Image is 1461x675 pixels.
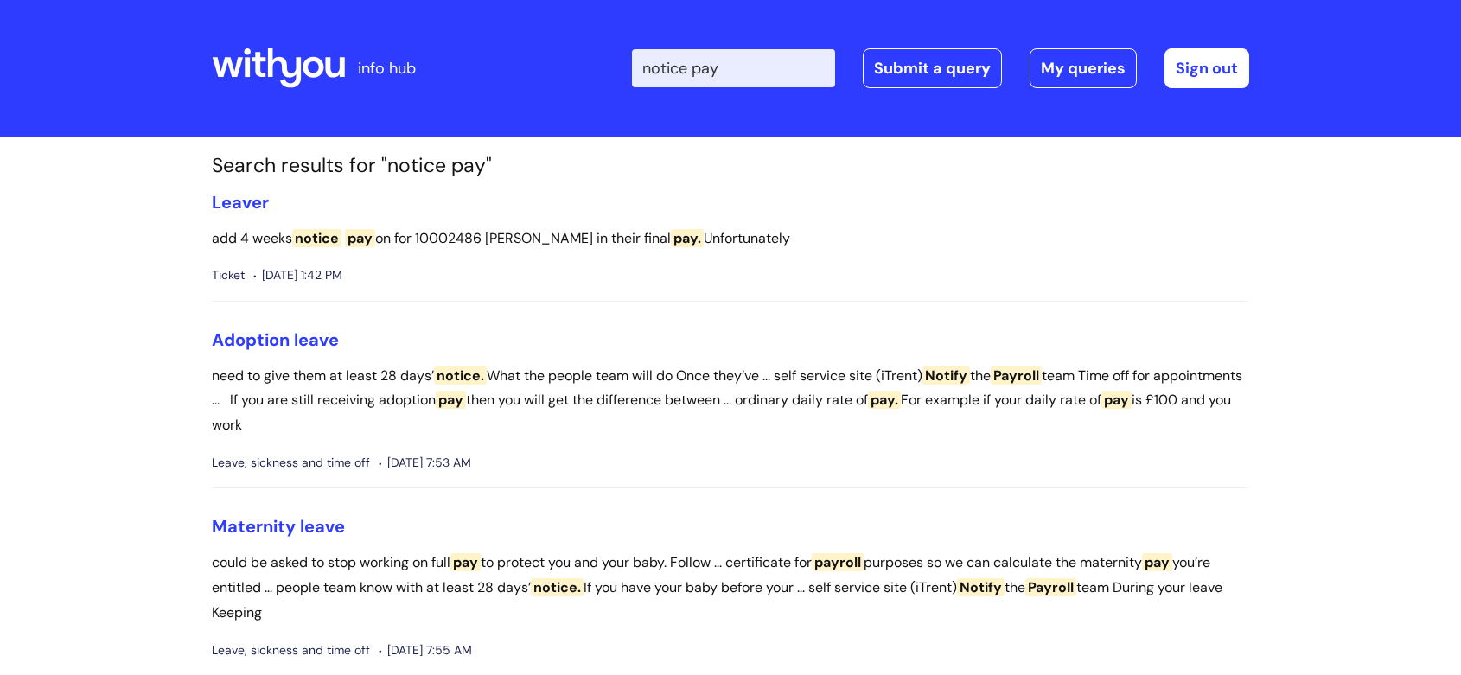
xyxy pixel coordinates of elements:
[868,391,901,409] span: pay.
[1164,48,1249,88] a: Sign out
[212,154,1249,178] h1: Search results for "notice pay"
[212,515,345,538] a: Maternity leave
[379,452,471,474] span: [DATE] 7:53 AM
[991,366,1042,385] span: Payroll
[212,640,370,661] span: Leave, sickness and time off
[253,264,342,286] span: [DATE] 1:42 PM
[1142,553,1172,571] span: pay
[671,229,704,247] span: pay.
[863,48,1002,88] a: Submit a query
[1101,391,1132,409] span: pay
[436,391,466,409] span: pay
[450,553,481,571] span: pay
[212,364,1249,438] p: need to give them at least 28 days’ What the people team will do Once they’ve ... self service si...
[212,452,370,474] span: Leave, sickness and time off
[358,54,416,82] p: info hub
[632,48,1249,88] div: | -
[922,366,970,385] span: Notify
[1025,578,1076,596] span: Payroll
[212,264,245,286] span: Ticket
[379,640,472,661] span: [DATE] 7:55 AM
[292,229,341,247] span: notice
[345,229,375,247] span: pay
[531,578,584,596] span: notice.
[812,553,864,571] span: payroll
[212,328,339,351] a: Adoption leave
[632,49,835,87] input: Search
[434,366,487,385] span: notice.
[212,191,269,213] a: Leaver
[957,578,1005,596] span: Notify
[212,551,1249,625] p: could be asked to stop working on full to protect you and your baby. Follow ... certificate for p...
[1030,48,1137,88] a: My queries
[212,226,1249,252] p: add 4 weeks on for 10002486 [PERSON_NAME] in their final Unfortunately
